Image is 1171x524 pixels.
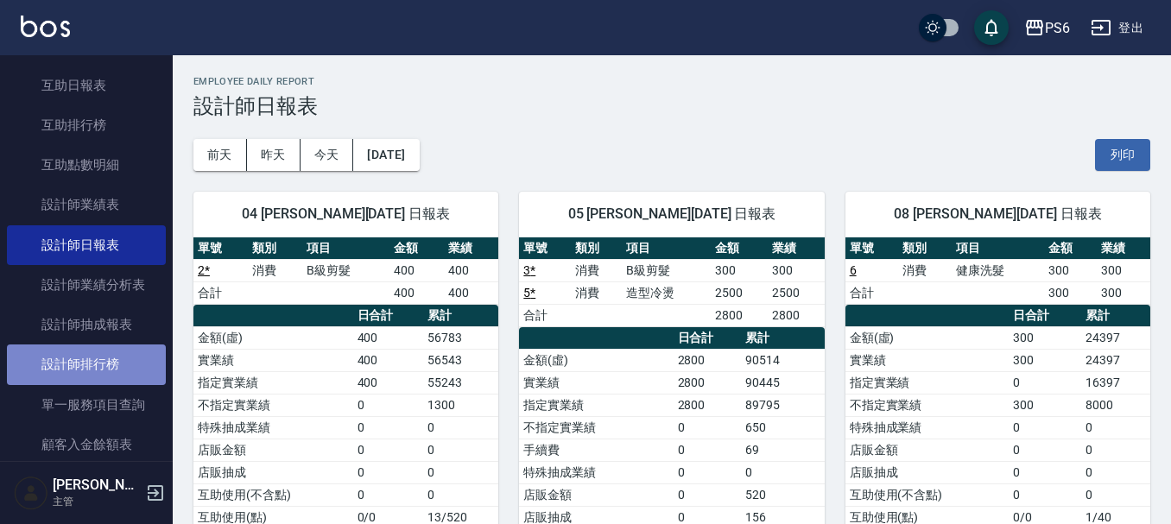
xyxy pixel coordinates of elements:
td: 90445 [741,371,825,394]
h3: 設計師日報表 [193,94,1150,118]
td: 300 [1009,326,1081,349]
th: 日合計 [1009,305,1081,327]
button: [DATE] [353,139,419,171]
td: 實業績 [519,371,673,394]
td: 消費 [898,259,952,281]
td: 0 [1081,483,1150,506]
td: 指定實業績 [519,394,673,416]
span: 08 [PERSON_NAME][DATE] 日報表 [866,205,1130,223]
th: 單號 [519,237,570,260]
td: 2800 [768,304,825,326]
td: 合計 [519,304,570,326]
td: 0 [1081,461,1150,483]
td: 90514 [741,349,825,371]
td: 不指定實業績 [845,394,1010,416]
td: 1300 [423,394,498,416]
a: 單一服務項目查詢 [7,385,166,425]
th: 單號 [193,237,248,260]
td: 89795 [741,394,825,416]
td: 0 [674,439,742,461]
td: 0 [1009,371,1081,394]
td: 300 [711,259,768,281]
a: 6 [850,263,857,277]
td: 2800 [711,304,768,326]
td: 0 [741,461,825,483]
a: 互助排行榜 [7,105,166,145]
td: 0 [353,394,423,416]
td: 0 [1081,416,1150,439]
th: 金額 [711,237,768,260]
td: 400 [389,259,444,281]
td: 0 [353,461,423,483]
span: 04 [PERSON_NAME][DATE] 日報表 [214,205,478,223]
td: 0 [674,416,742,439]
td: 互助使用(不含點) [845,483,1010,506]
td: 2800 [674,371,742,394]
div: PS6 [1045,17,1070,39]
td: 300 [1044,281,1098,304]
h2: Employee Daily Report [193,76,1150,87]
td: 店販金額 [519,483,673,506]
th: 業績 [1097,237,1150,260]
table: a dense table [845,237,1150,305]
td: 0 [1081,439,1150,461]
img: Person [14,476,48,510]
td: 2500 [711,281,768,304]
td: 2800 [674,394,742,416]
td: 金額(虛) [193,326,353,349]
td: 特殊抽成業績 [845,416,1010,439]
th: 日合計 [353,305,423,327]
td: 指定實業績 [193,371,353,394]
td: 特殊抽成業績 [519,461,673,483]
td: 實業績 [845,349,1010,371]
th: 累計 [1081,305,1150,327]
td: 0 [1009,439,1081,461]
td: 店販金額 [193,439,353,461]
td: 0 [423,439,498,461]
td: 0 [423,461,498,483]
td: 400 [389,281,444,304]
td: 0 [423,483,498,506]
td: 24397 [1081,349,1150,371]
td: 不指定實業績 [519,416,673,439]
td: 2500 [768,281,825,304]
a: 設計師業績分析表 [7,265,166,305]
td: 56783 [423,326,498,349]
td: 0 [353,439,423,461]
td: 互助使用(不含點) [193,483,353,506]
td: 合計 [193,281,248,304]
td: 400 [353,349,423,371]
table: a dense table [193,237,498,305]
td: 300 [1009,349,1081,371]
button: save [974,10,1009,45]
td: 400 [353,371,423,394]
th: 項目 [952,237,1044,260]
td: 健康洗髮 [952,259,1044,281]
button: 前天 [193,139,247,171]
th: 類別 [898,237,952,260]
td: 店販抽成 [193,461,353,483]
td: 0 [353,416,423,439]
a: 互助日報表 [7,66,166,105]
td: 店販抽成 [845,461,1010,483]
button: 今天 [301,139,354,171]
button: PS6 [1017,10,1077,46]
td: 店販金額 [845,439,1010,461]
td: B級剪髮 [622,259,711,281]
th: 項目 [302,237,389,260]
h5: [PERSON_NAME] [53,477,141,494]
td: 400 [444,281,498,304]
button: 列印 [1095,139,1150,171]
td: 0 [1009,416,1081,439]
table: a dense table [519,237,824,327]
td: 2800 [674,349,742,371]
td: 特殊抽成業績 [193,416,353,439]
a: 互助點數明細 [7,145,166,185]
p: 主管 [53,494,141,509]
a: 設計師抽成報表 [7,305,166,344]
td: 300 [1097,259,1150,281]
th: 項目 [622,237,711,260]
td: 消費 [571,281,622,304]
th: 金額 [389,237,444,260]
td: 56543 [423,349,498,371]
